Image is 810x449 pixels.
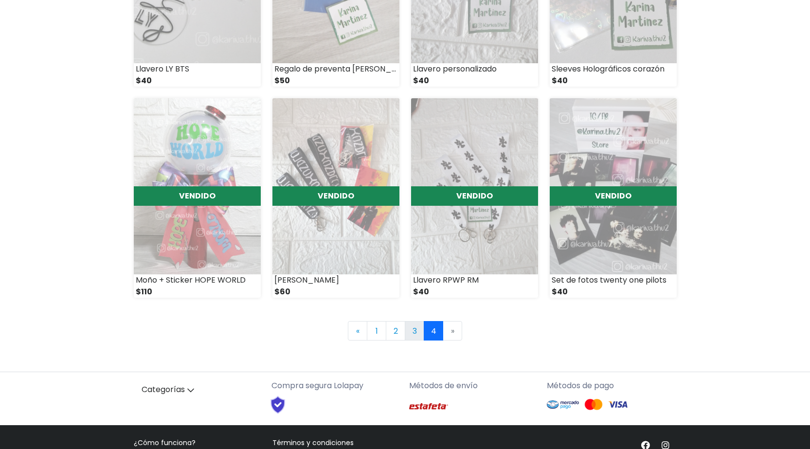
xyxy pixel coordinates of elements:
[272,274,399,286] div: [PERSON_NAME]
[272,186,399,206] div: VENDIDO
[550,98,677,274] img: small_1724693943089.jpeg
[411,63,538,75] div: Llavero personalizado
[411,186,538,206] div: VENDIDO
[409,380,539,392] p: Métodos de envío
[411,286,538,298] div: $40
[134,438,196,448] a: ¿Cómo funciona?
[608,398,628,411] img: Visa Logo
[550,63,677,75] div: Sleeves Holográficos corazón
[409,395,448,417] img: Estafeta Logo
[367,321,386,341] a: 1
[272,75,399,87] div: $50
[271,380,401,392] p: Compra segura Lolapay
[356,325,360,337] span: «
[134,286,261,298] div: $110
[411,75,538,87] div: $40
[134,98,261,298] a: VENDIDO Moño + Sticker HOPE WORLD $110
[272,286,399,298] div: $60
[134,186,261,206] div: VENDIDO
[584,398,603,411] img: Mastercard Logo
[134,63,261,75] div: Llavero LY BTS
[550,286,677,298] div: $40
[348,321,367,341] a: Previous
[272,438,354,448] a: Términos y condiciones
[272,98,399,274] img: small_1736818192942.jpeg
[405,321,424,341] a: 3
[550,274,677,286] div: Set de fotos twenty one pilots
[134,321,677,341] nav: Page navigation
[134,75,261,87] div: $40
[272,98,399,298] a: VENDIDO [PERSON_NAME] $60
[411,274,538,286] div: Llavero RPWP RM
[272,63,399,75] div: Regalo de preventa [PERSON_NAME] HAPPY stickers
[550,186,677,206] div: VENDIDO
[547,395,579,414] img: Mercado Pago Logo
[547,380,677,392] p: Métodos de pago
[262,395,294,414] img: Shield Logo
[134,98,261,274] img: small_1740093004208.jpeg
[550,98,677,298] a: VENDIDO Set de fotos twenty one pilots $40
[134,380,264,400] a: Categorías
[550,75,677,87] div: $40
[411,98,538,274] img: small_1723692928052.jpeg
[424,321,443,341] a: 4
[134,274,261,286] div: Moño + Sticker HOPE WORLD
[411,98,538,298] a: VENDIDO Llavero RPWP RM $40
[386,321,405,341] a: 2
